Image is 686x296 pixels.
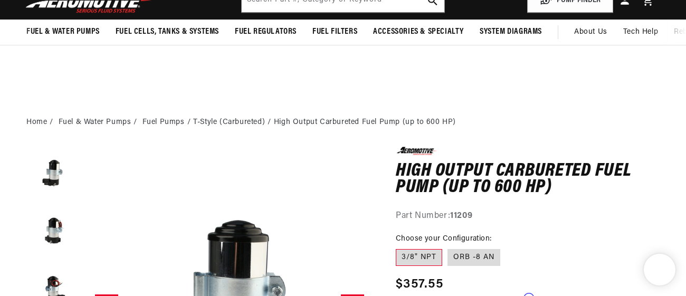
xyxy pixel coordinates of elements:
[26,117,660,128] nav: breadcrumbs
[396,249,442,266] label: 3/8" NPT
[18,20,108,44] summary: Fuel & Water Pumps
[396,209,660,223] div: Part Number:
[142,117,185,128] a: Fuel Pumps
[274,117,456,128] li: High Output Carbureted Fuel Pump (up to 600 HP)
[227,20,304,44] summary: Fuel Regulators
[615,20,666,45] summary: Tech Help
[26,26,100,37] span: Fuel & Water Pumps
[373,26,464,37] span: Accessories & Specialty
[312,26,357,37] span: Fuel Filters
[365,20,472,44] summary: Accessories & Specialty
[447,249,500,266] label: ORB -8 AN
[26,147,79,199] button: Load image 1 in gallery view
[396,163,660,196] h1: High Output Carbureted Fuel Pump (up to 600 HP)
[304,20,365,44] summary: Fuel Filters
[108,20,227,44] summary: Fuel Cells, Tanks & Systems
[480,26,542,37] span: System Diagrams
[623,26,658,38] span: Tech Help
[574,28,607,36] span: About Us
[26,117,47,128] a: Home
[566,20,615,45] a: About Us
[472,20,550,44] summary: System Diagrams
[26,205,79,257] button: Load image 2 in gallery view
[396,275,443,294] span: $357.55
[396,233,492,244] legend: Choose your Configuration:
[116,26,219,37] span: Fuel Cells, Tanks & Systems
[235,26,297,37] span: Fuel Regulators
[193,117,274,128] li: T-Style (Carbureted)
[450,212,472,220] strong: 11209
[59,117,131,128] a: Fuel & Water Pumps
